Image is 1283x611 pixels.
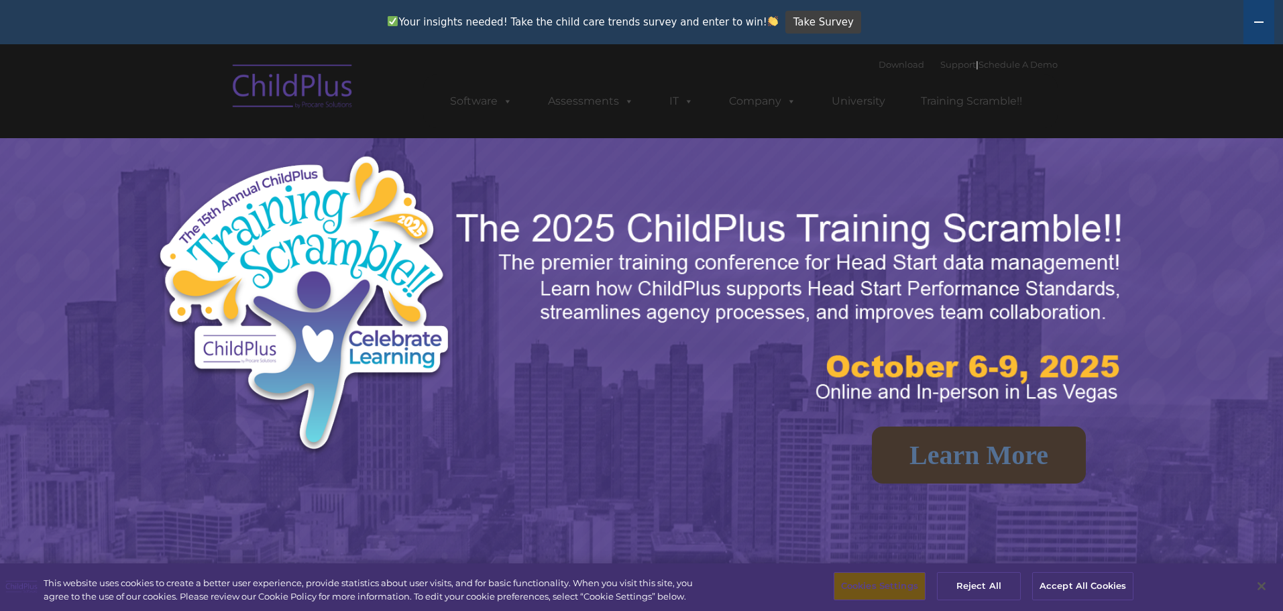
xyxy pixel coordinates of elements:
a: Software [437,88,526,115]
img: ChildPlus by Procare Solutions [226,55,360,122]
button: Cookies Settings [834,572,926,600]
span: Last name [186,89,227,99]
a: Support [940,59,976,70]
a: Download [879,59,924,70]
div: This website uses cookies to create a better user experience, provide statistics about user visit... [44,577,706,603]
a: Take Survey [785,11,861,34]
button: Close [1247,571,1276,601]
a: Schedule A Demo [979,59,1058,70]
a: University [818,88,899,115]
img: ✅ [388,16,398,26]
span: Take Survey [793,11,854,34]
a: Training Scramble!! [907,88,1036,115]
a: Assessments [535,88,647,115]
span: Your insights needed! Take the child care trends survey and enter to win! [382,9,784,35]
img: 👏 [768,16,778,26]
a: Company [716,88,810,115]
button: Accept All Cookies [1032,572,1133,600]
button: Reject All [937,572,1021,600]
span: Phone number [186,144,243,154]
a: IT [656,88,707,115]
a: Learn More [872,427,1086,484]
font: | [879,59,1058,70]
